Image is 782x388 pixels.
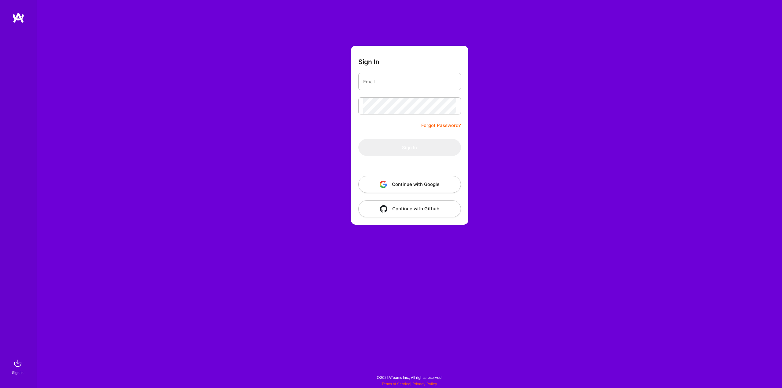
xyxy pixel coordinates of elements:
[421,122,461,129] a: Forgot Password?
[12,369,24,376] div: Sign In
[12,357,24,369] img: sign in
[382,382,410,386] a: Terms of Service
[363,74,456,89] input: Email...
[382,382,437,386] span: |
[358,176,461,193] button: Continue with Google
[380,205,387,212] img: icon
[358,58,379,66] h3: Sign In
[13,357,24,376] a: sign inSign In
[380,181,387,188] img: icon
[358,200,461,217] button: Continue with Github
[358,139,461,156] button: Sign In
[412,382,437,386] a: Privacy Policy
[12,12,24,23] img: logo
[37,370,782,385] div: © 2025 ATeams Inc., All rights reserved.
